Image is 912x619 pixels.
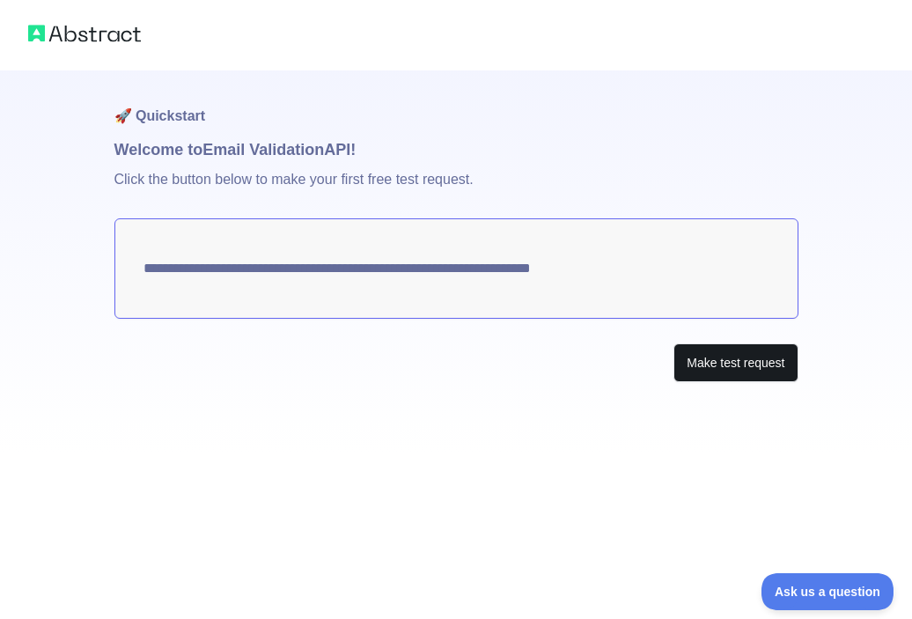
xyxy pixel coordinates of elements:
img: Abstract logo [28,21,141,46]
button: Make test request [673,343,798,383]
h1: Welcome to Email Validation API! [114,137,798,162]
h1: 🚀 Quickstart [114,70,798,137]
p: Click the button below to make your first free test request. [114,162,798,218]
iframe: Toggle Customer Support [761,573,894,610]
